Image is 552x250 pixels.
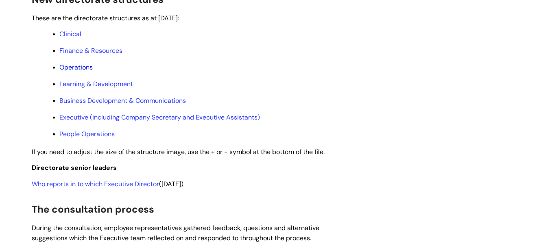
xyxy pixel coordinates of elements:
[60,113,260,122] a: Executive (including Company Secretary and Executive Assistants)
[60,30,82,38] a: Clinical
[60,63,93,72] a: Operations
[60,96,186,105] a: Business Development & Communications
[32,163,117,172] span: Directorate senior leaders
[32,180,159,188] a: Who reports in to which Executive Director
[32,180,184,188] span: ([DATE])
[60,80,133,88] a: Learning & Development
[60,130,115,138] a: People Operations
[60,46,123,55] a: Finance & Resources
[32,203,155,215] span: The consultation process
[32,224,320,242] span: During the consultation, employee representatives gathered feedback, questions and alternative su...
[32,148,325,156] span: If you need to adjust the size of the structure image, use the + or - symbol at the bottom of the...
[32,14,179,22] span: These are the directorate structures as at [DATE]:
